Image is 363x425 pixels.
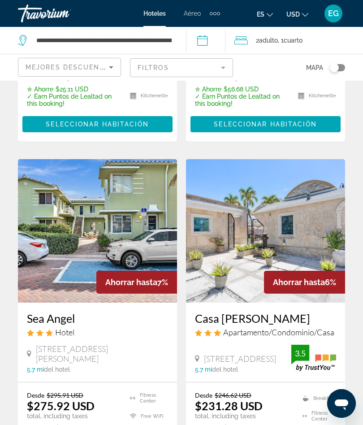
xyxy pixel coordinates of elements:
[55,327,74,337] span: Hotel
[27,399,95,412] ins: $275.92 USD
[259,37,278,44] span: Adulto
[36,344,168,364] span: [STREET_ADDRESS][PERSON_NAME]
[223,327,334,337] span: Apartamento/Condominio/Casa
[130,58,233,78] button: Filter
[27,412,119,420] p: total, including taxes
[210,6,220,21] button: Extra navigation items
[284,37,302,44] span: Cuarto
[294,89,336,103] li: Kitchenette
[22,118,173,128] a: Seleccionar habitación
[18,159,177,303] img: Hotel image
[298,409,336,423] li: Fitness Center
[143,10,166,17] a: Hoteles
[298,391,336,405] li: Breakfast
[286,11,300,18] span: USD
[125,409,168,423] li: Free WiFi
[257,11,264,18] span: es
[322,4,345,23] button: User Menu
[44,366,70,373] span: del hotel
[212,366,238,373] span: del hotel
[22,116,173,132] button: Seleccionar habitación
[195,412,291,420] p: total, including taxes
[195,327,336,337] div: 3 star Apartment
[27,86,119,93] p: $25.11 USD
[105,278,157,287] span: Ahorrar hasta
[328,9,339,18] span: EG
[214,121,317,128] span: Seleccionar habitación
[195,312,336,325] a: Casa [PERSON_NAME]
[27,86,53,93] span: ✮ Ahorre
[323,64,345,72] button: Toggle map
[327,389,356,418] iframe: Botón para iniciar la ventana de mensajería
[264,271,345,294] div: 6%
[125,89,168,103] li: Kitchenette
[27,366,44,373] span: 5.7 mi
[46,121,149,128] span: Seleccionar habitación
[190,118,341,128] a: Seleccionar habitación
[306,61,323,74] span: Mapa
[27,327,168,337] div: 3 star Hotel
[96,271,177,294] div: 7%
[225,27,363,54] button: Travelers: 2 adults, 0 children
[195,93,287,107] p: ✓ Earn Puntos de Lealtad on this booking!
[27,93,119,107] p: ✓ Earn Puntos de Lealtad on this booking!
[190,116,341,132] button: Seleccionar habitación
[291,348,309,359] div: 3.5
[256,34,278,47] span: 2
[286,8,308,21] button: Change currency
[47,391,83,399] del: $295.91 USD
[273,278,325,287] span: Ahorrar hasta
[195,366,212,373] span: 5.7 mi
[278,34,302,47] span: , 1
[291,345,336,371] img: trustyou-badge.svg
[215,391,251,399] del: $246.62 USD
[257,8,273,21] button: Change language
[195,399,263,412] ins: $231.28 USD
[195,86,221,93] span: ✮ Ahorre
[184,10,201,17] a: Aéreo
[18,2,108,25] a: Travorium
[204,354,276,364] span: [STREET_ADDRESS]
[125,391,168,405] li: Fitness Center
[186,27,225,54] button: Check-in date: Sep 19, 2025 Check-out date: Sep 22, 2025
[195,391,212,399] span: Desde
[26,64,115,71] span: Mejores descuentos
[195,86,287,93] p: $56.68 USD
[26,62,113,73] mat-select: Sort by
[186,159,345,303] img: Hotel image
[27,312,168,325] a: Sea Angel
[27,391,44,399] span: Desde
